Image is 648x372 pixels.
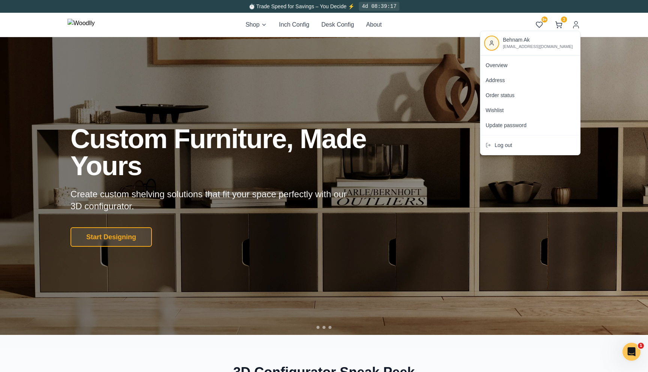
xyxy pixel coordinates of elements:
[486,121,526,129] span: Update password
[622,343,640,361] iframe: Intercom live chat
[495,141,512,149] span: Log out
[638,343,644,349] span: 1
[503,37,573,43] p: Behnam Ak
[503,43,573,50] p: [EMAIL_ADDRESS][DOMAIN_NAME]
[486,106,504,114] span: Wishlist
[486,91,514,99] span: Order status
[486,61,507,69] span: Overview
[486,76,505,84] span: Address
